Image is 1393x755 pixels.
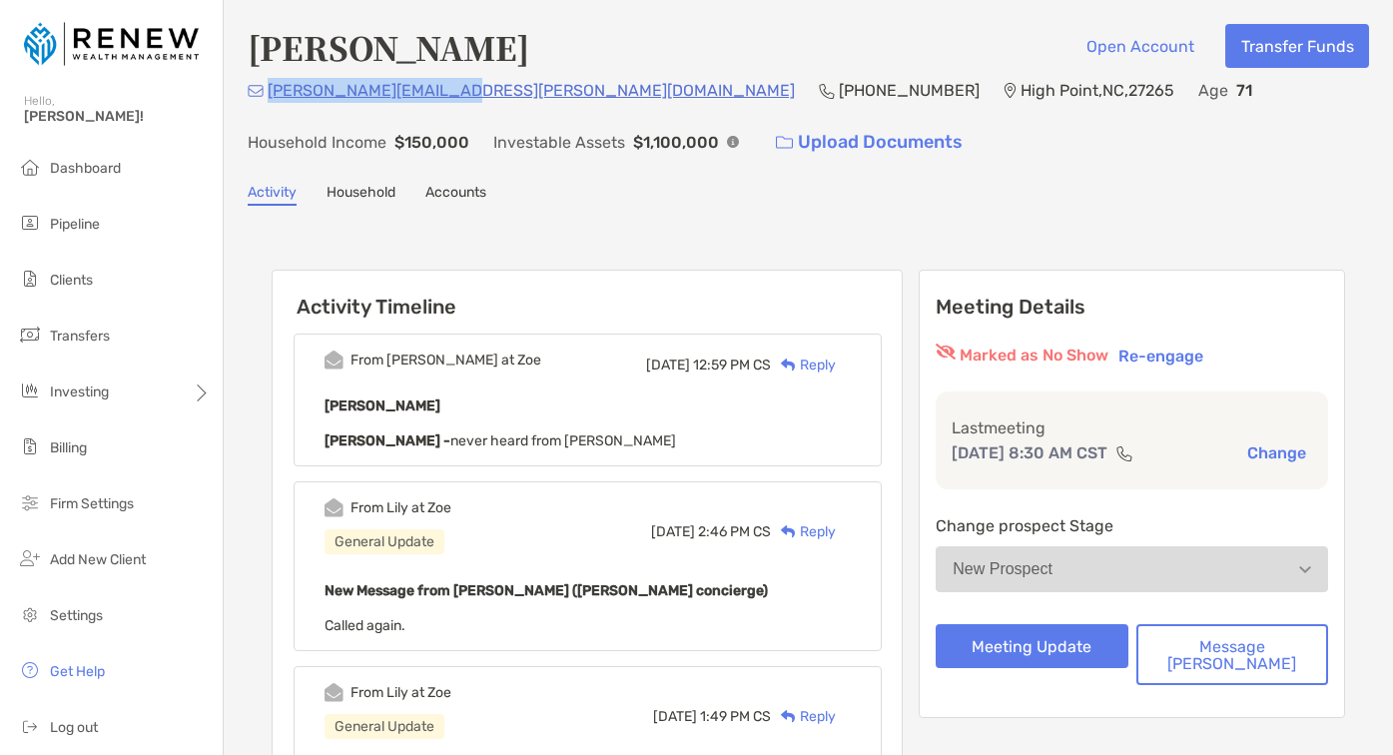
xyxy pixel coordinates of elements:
[325,714,444,739] div: General Update
[819,83,835,99] img: Phone Icon
[325,432,676,449] span: never heard from [PERSON_NAME]
[781,525,796,538] img: Reply icon
[350,684,451,701] div: From Lily at Zoe
[24,108,211,125] span: [PERSON_NAME]!
[936,546,1328,592] button: New Prospect
[50,663,105,680] span: Get Help
[1236,78,1252,103] p: 71
[327,184,395,206] a: Household
[248,130,386,155] p: Household Income
[651,523,695,540] span: [DATE]
[248,184,297,206] a: Activity
[350,499,451,516] div: From Lily at Zoe
[50,439,87,456] span: Billing
[50,495,134,512] span: Firm Settings
[953,560,1052,578] div: New Prospect
[936,295,1328,320] p: Meeting Details
[394,130,469,155] p: $150,000
[350,352,541,369] div: From [PERSON_NAME] at Zoe
[727,136,739,148] img: Info Icon
[325,529,444,554] div: General Update
[18,490,42,514] img: firm-settings icon
[273,271,902,319] h6: Activity Timeline
[50,383,109,400] span: Investing
[960,344,1108,368] p: Marked as No Show
[325,397,440,414] b: [PERSON_NAME]
[952,440,1107,465] p: [DATE] 8:30 AM CST
[1021,78,1174,103] p: High Point , NC , 27265
[325,683,344,702] img: Event icon
[50,719,98,736] span: Log out
[425,184,486,206] a: Accounts
[325,498,344,517] img: Event icon
[646,357,690,374] span: [DATE]
[325,432,450,449] strong: [PERSON_NAME] -
[776,136,793,150] img: button icon
[18,323,42,347] img: transfers icon
[18,434,42,458] img: billing icon
[1004,83,1017,99] img: Location Icon
[18,267,42,291] img: clients icon
[248,85,264,97] img: Email Icon
[1070,24,1209,68] button: Open Account
[936,513,1328,538] p: Change prospect Stage
[325,617,405,634] span: Called again.
[325,582,768,599] b: New Message from [PERSON_NAME] ([PERSON_NAME] concierge)
[50,272,93,289] span: Clients
[18,546,42,570] img: add_new_client icon
[771,706,836,727] div: Reply
[1225,24,1369,68] button: Transfer Funds
[50,328,110,345] span: Transfers
[50,607,103,624] span: Settings
[653,708,697,725] span: [DATE]
[493,130,625,155] p: Investable Assets
[698,523,771,540] span: 2:46 PM CS
[1241,442,1312,463] button: Change
[693,357,771,374] span: 12:59 PM CS
[1115,445,1133,461] img: communication type
[1136,624,1328,685] button: Message [PERSON_NAME]
[325,351,344,370] img: Event icon
[18,658,42,682] img: get-help icon
[936,624,1127,668] button: Meeting Update
[1299,566,1311,573] img: Open dropdown arrow
[18,602,42,626] img: settings icon
[700,708,771,725] span: 1:49 PM CS
[18,714,42,738] img: logout icon
[24,8,199,80] img: Zoe Logo
[771,355,836,376] div: Reply
[781,710,796,723] img: Reply icon
[763,121,976,164] a: Upload Documents
[18,378,42,402] img: investing icon
[1198,78,1228,103] p: Age
[1112,344,1209,368] button: Re-engage
[936,344,956,360] img: red eyr
[18,211,42,235] img: pipeline icon
[50,551,146,568] span: Add New Client
[268,78,795,103] p: [PERSON_NAME][EMAIL_ADDRESS][PERSON_NAME][DOMAIN_NAME]
[781,359,796,372] img: Reply icon
[50,216,100,233] span: Pipeline
[50,160,121,177] span: Dashboard
[839,78,980,103] p: [PHONE_NUMBER]
[18,155,42,179] img: dashboard icon
[248,24,529,70] h4: [PERSON_NAME]
[771,521,836,542] div: Reply
[952,415,1312,440] p: Last meeting
[633,130,719,155] p: $1,100,000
